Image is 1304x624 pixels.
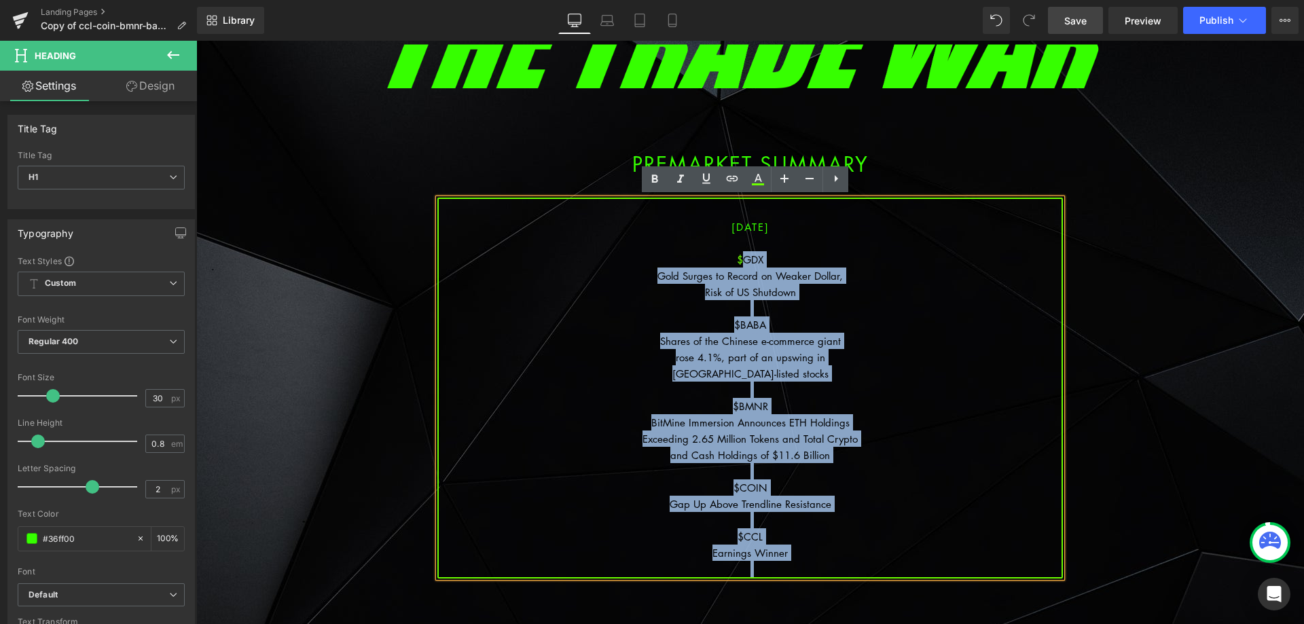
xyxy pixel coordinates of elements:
[242,227,865,243] div: Gold Surges to Record on Weaker Dollar,
[157,115,952,132] h1: PREMARKET SUMMARY
[535,179,573,193] span: [DATE]
[101,71,200,101] a: Design
[18,151,185,160] div: Title Tag
[1015,7,1043,34] button: Redo
[45,278,76,289] b: Custom
[171,485,183,494] span: px
[29,589,58,601] i: Default
[29,336,79,346] b: Regular 400
[242,439,865,455] div: $COIN
[242,325,865,341] div: [GEOGRAPHIC_DATA]-listed stocks
[242,373,865,390] div: BitMine Immersion Announces ETH Holdings
[18,567,185,576] div: Font
[18,315,185,325] div: Font Weight
[242,390,865,406] div: Exceeding 2.65 Million Tokens and Total Crypto
[242,210,865,227] div: $GDX
[242,276,865,292] div: $BABA
[242,308,865,325] div: rose 4.1%, part of an upswing in
[1064,14,1087,28] span: Save
[558,7,591,34] a: Desktop
[41,7,197,18] a: Landing Pages
[242,504,865,520] div: Earnings Winner
[29,172,38,182] b: H1
[18,373,185,382] div: Font Size
[171,394,183,403] span: px
[223,14,255,26] span: Library
[242,455,865,471] div: Gap Up Above Trendline Resistance
[1108,7,1178,34] a: Preview
[18,220,73,239] div: Typography
[18,509,185,519] div: Text Color
[18,255,185,266] div: Text Styles
[18,418,185,428] div: Line Height
[18,464,185,473] div: Letter Spacing
[18,115,58,134] div: Title Tag
[656,7,689,34] a: Mobile
[983,7,1010,34] button: Undo
[591,7,623,34] a: Laptop
[1258,578,1290,610] div: Open Intercom Messenger
[151,527,184,551] div: %
[35,50,76,61] span: Heading
[43,531,130,546] input: Color
[242,243,865,259] div: Risk of US Shutdown
[1125,14,1161,28] span: Preview
[41,20,171,31] span: Copy of ccl-coin-bmnr-baba-gdx-spy
[242,488,865,504] div: $CCL
[197,7,264,34] a: New Library
[623,7,656,34] a: Tablet
[242,357,865,373] div: $BMNR
[171,439,183,448] span: em
[242,292,865,308] div: Shares of the Chinese e-commerce giant
[1183,7,1266,34] button: Publish
[1271,7,1299,34] button: More
[242,406,865,422] div: and Cash Holdings of $11.6 Billion
[1199,15,1233,26] span: Publish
